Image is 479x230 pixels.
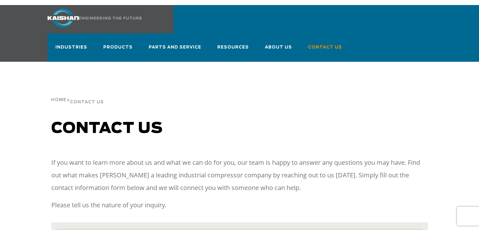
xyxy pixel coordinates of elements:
[51,84,104,107] div: >
[217,39,249,62] a: Resources
[308,39,342,60] a: Contact Us
[51,121,163,136] span: Contact us
[149,39,202,62] a: Parts and Service
[308,44,342,51] span: Contact Us
[103,44,133,52] span: Products
[55,44,88,52] span: Industries
[48,5,159,33] a: Kaishan USA
[51,156,428,194] p: If you want to learn more about us and what we can do for you, our team is happy to answer any qu...
[48,9,79,27] img: kaishan logo
[55,39,88,62] a: Industries
[149,44,202,52] span: Parts and Service
[51,97,66,102] a: Home
[51,98,66,102] span: Home
[265,44,292,52] span: About Us
[70,100,104,104] span: Contact Us
[79,17,142,20] img: Engineering the future
[265,39,292,62] a: About Us
[51,199,428,211] p: Please tell us the nature of your inquiry.
[217,44,249,52] span: Resources
[103,39,133,62] a: Products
